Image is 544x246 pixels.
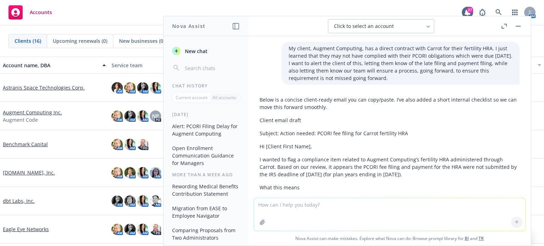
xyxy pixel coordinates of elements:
[169,120,243,139] button: Alert: PCORI Filing Delay for Augment Computing
[169,181,243,200] button: Rewording Medical Benefits Contribution Statement
[124,82,136,93] img: photo
[124,224,136,235] img: photo
[3,169,55,176] a: [DOMAIN_NAME], Inc.
[124,167,136,178] img: photo
[112,224,123,235] img: photo
[15,37,41,45] span: Clients (16)
[112,62,215,69] div: Service team
[6,2,55,22] a: Accounts
[3,109,62,116] a: Augment Computing Inc.
[265,197,520,214] li: HRA arrangements are generally treated as self-funded group health plans for PCORI purposes, so a...
[53,37,107,45] span: Upcoming renewals (0)
[492,5,506,19] a: Search
[137,167,148,178] img: photo
[478,235,484,241] a: TR
[112,82,123,93] img: photo
[328,19,434,33] button: Click to select an account
[260,96,520,111] p: Below is a concise client-ready email you can copy/paste. I’ve also added a short internal checkl...
[30,10,52,15] span: Accounts
[3,225,49,233] a: Eagle Eye Networks
[176,95,208,101] p: Current account
[260,143,520,150] p: Hi [Client First Name],
[164,172,248,178] div: More than a week ago
[183,63,240,73] input: Search chats
[169,202,243,222] button: Migration from EASE to Employee Navigator
[112,139,123,150] img: photo
[3,62,98,69] div: Account name, DBA
[475,5,489,19] a: Report a Bug
[109,57,217,74] button: Service team
[3,197,35,205] a: dbt Labs, Inc.
[3,116,38,124] span: Augment Code
[124,139,136,150] img: photo
[465,235,469,241] a: BI
[334,23,394,30] span: Click to select an account
[124,110,136,122] img: photo
[137,224,148,235] img: photo
[3,141,48,148] a: Benchmark Capital
[183,47,208,55] span: New chat
[260,156,520,178] p: I wanted to flag a compliance item related to Augment Computing’s fertility HRA administered thro...
[137,82,148,93] img: photo
[251,231,528,246] span: Nova Assist can make mistakes. Explore what Nova can do: Browse prompt library for and
[164,83,248,89] div: Chat History
[260,184,520,191] p: What this means
[150,82,161,93] img: photo
[124,195,136,207] img: photo
[508,5,522,19] a: Switch app
[137,139,148,150] img: photo
[152,112,159,120] span: NP
[112,167,123,178] img: photo
[150,195,161,207] img: photo
[112,195,123,207] img: photo
[119,37,165,45] span: New businesses (0)
[260,130,520,137] p: Subject: Action needed: PCORI fee filing for Carrot fertility HRA
[212,95,236,101] p: All accounts
[112,110,123,122] img: photo
[150,167,161,178] img: photo
[172,22,205,30] h1: Nova Assist
[137,195,148,207] img: photo
[169,224,243,244] button: Comparing Proposals from Two Administrators
[260,116,520,124] p: Client email draft
[137,110,148,122] img: photo
[150,224,161,235] img: photo
[289,45,512,82] p: My client, Augment Computing, has a direct contract with Carrot for their fertility HRA. I just l...
[164,111,248,118] div: [DATE]
[467,7,473,13] div: 27
[169,45,243,57] button: New chat
[169,142,243,169] button: Open Enrollment Communication Guidance for Managers
[3,84,85,91] a: Astranis Space Technologies Corp.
